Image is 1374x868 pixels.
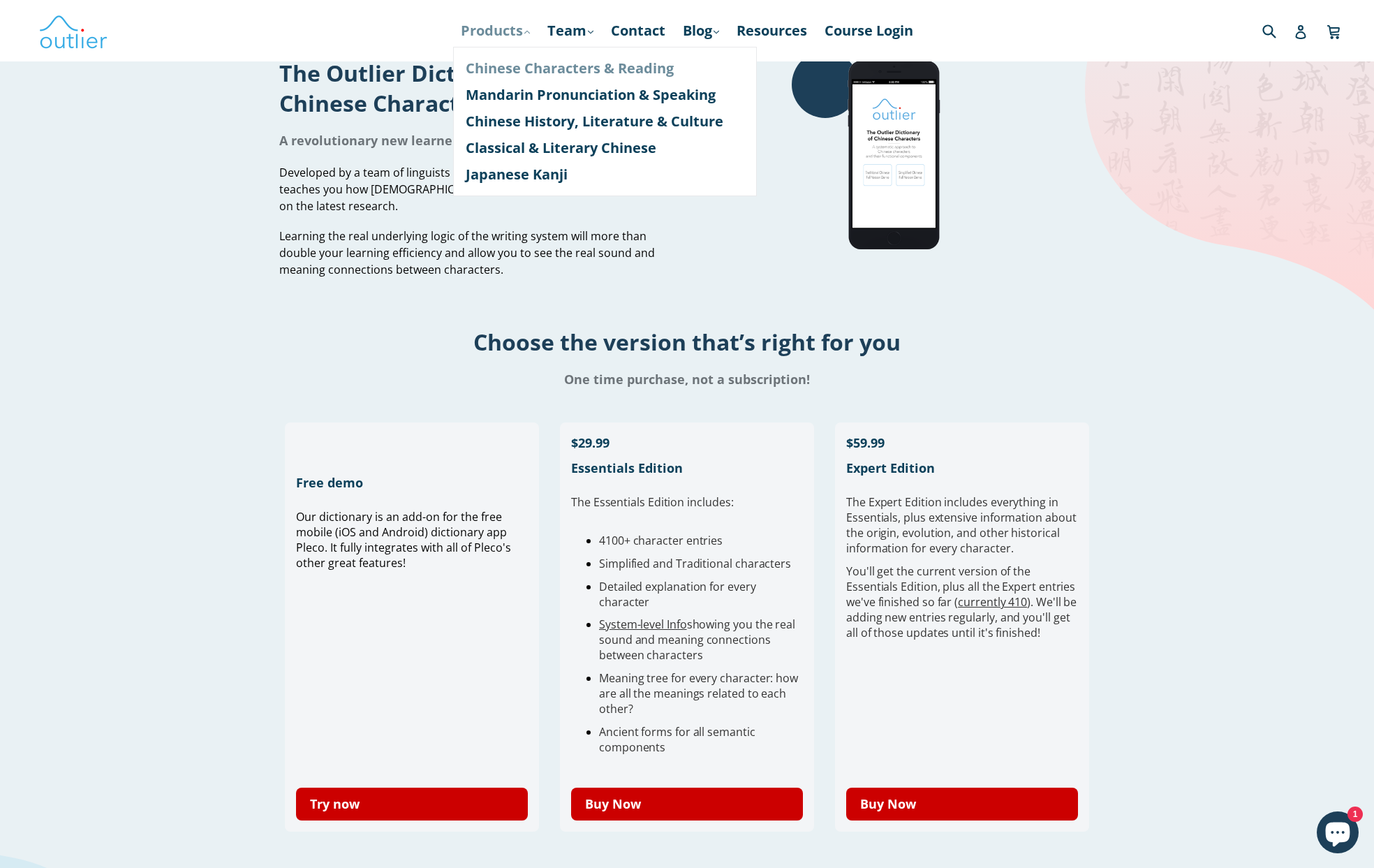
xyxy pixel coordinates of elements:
[38,10,108,51] img: Outlier Linguistics
[599,670,798,716] span: Meaning tree for every character: how are all the meanings related to each other?
[466,55,744,82] a: Chinese Characters & Reading
[818,18,920,43] a: Course Login
[454,18,537,43] a: Products
[466,161,744,188] a: Japanese Kanji
[279,165,673,214] span: Developed by a team of linguists and expert teachers, our dictionary teaches you how [DEMOGRAPHIC...
[1313,811,1363,857] inbox-online-store-chat: Shopify online store chat
[279,228,655,277] span: Learning the real underlying logic of the writing system will more than double your learning effi...
[296,788,528,821] a: Try now
[846,494,997,510] span: The Expert Edition includes e
[846,459,1078,476] h1: Expert Edition
[599,556,791,571] span: Simplified and Traditional characters
[571,434,610,451] span: $29.99
[571,788,803,821] a: Buy Now
[846,494,1076,556] span: verything in Essentials, plus extensive information about the origin, evolution, and other histor...
[604,18,672,43] a: Contact
[599,724,755,755] span: Ancient forms for all semantic components
[958,594,1027,610] a: currently 410
[296,474,528,491] h1: Free demo
[571,494,733,510] span: The Essentials Edition includes:
[279,58,677,118] h1: The Outlier Dictionary of Chinese Characters
[296,509,511,571] span: Our dictionary is an add-on for the free mobile (iOS and Android) dictionary app Pleco. It fully ...
[846,564,1077,640] span: You'll get the current version of the Essentials Edition, plus all the Expert entries we've finis...
[540,18,600,43] a: Team
[730,18,814,43] a: Resources
[599,579,756,610] span: Detailed explanation for every character
[466,135,744,161] a: Classical & Literary Chinese
[599,533,723,548] span: 4100+ character entries
[1259,16,1297,45] input: Search
[466,108,744,135] a: Chinese History, Literature & Culture
[571,459,803,476] h1: Essentials Edition
[599,617,687,632] a: System-level Info
[846,788,1078,821] a: Buy Now
[466,82,744,108] a: Mandarin Pronunciation & Speaking
[599,617,795,663] span: showing you the real sound and meaning connections between characters
[279,132,677,149] h1: A revolutionary new learners' dictionary for Pleco!
[676,18,726,43] a: Blog
[846,434,885,451] span: $59.99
